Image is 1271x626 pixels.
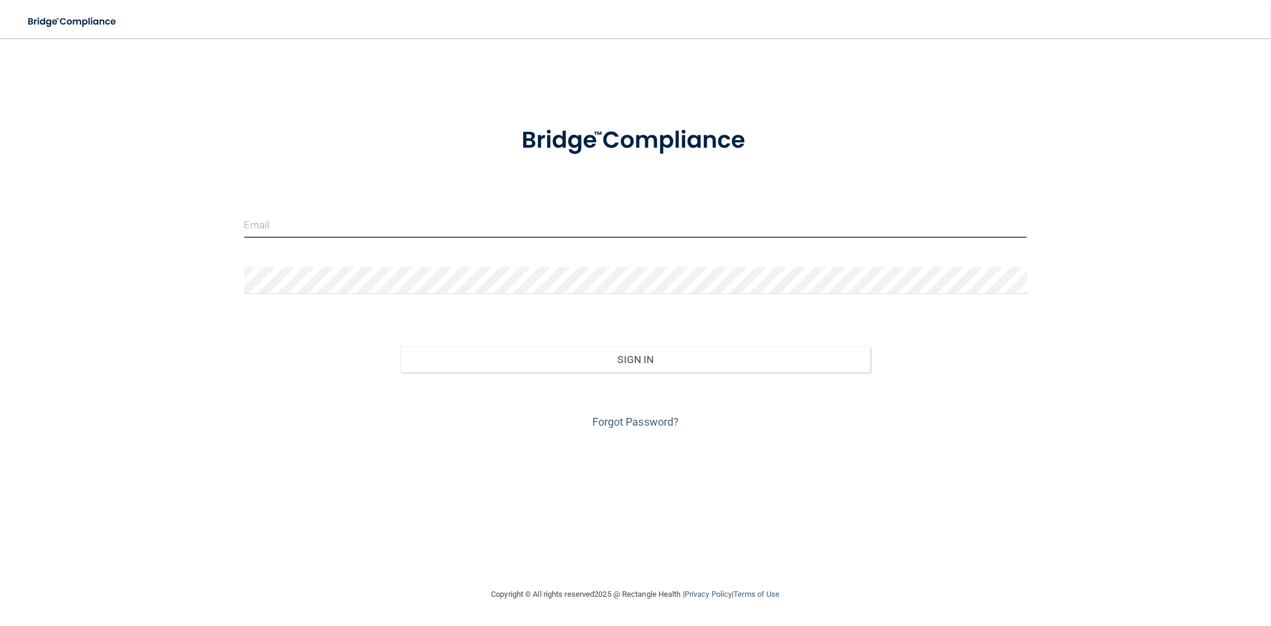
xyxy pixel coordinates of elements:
[592,416,679,428] a: Forgot Password?
[418,575,853,613] div: Copyright © All rights reserved 2025 @ Rectangle Health | |
[685,590,732,599] a: Privacy Policy
[734,590,779,599] a: Terms of Use
[400,346,870,373] button: Sign In
[244,211,1027,238] input: Email
[497,110,775,172] img: bridge_compliance_login_screen.278c3ca4.svg
[18,10,128,34] img: bridge_compliance_login_screen.278c3ca4.svg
